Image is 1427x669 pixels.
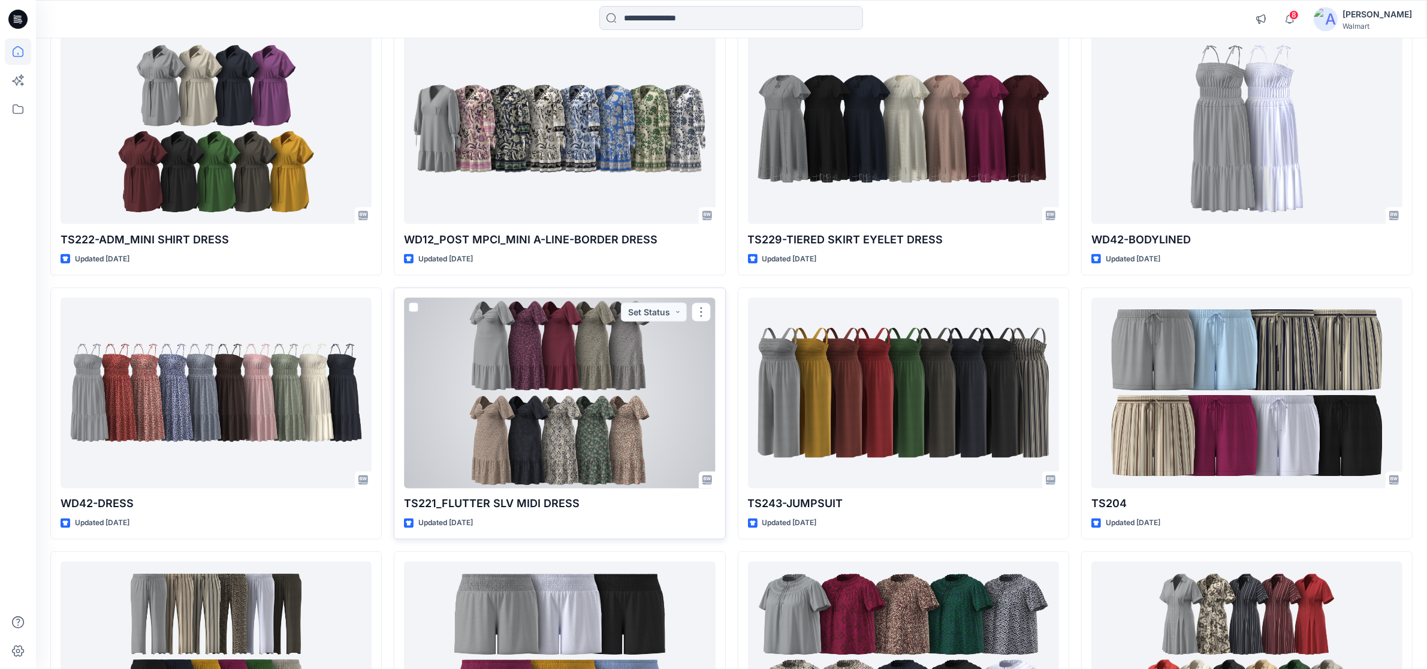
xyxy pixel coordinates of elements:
[418,253,473,266] p: Updated [DATE]
[1342,22,1412,31] div: Walmart
[1314,7,1338,31] img: avatar
[748,34,1059,224] a: TS229-TIERED SKIRT EYELET DRESS
[61,496,372,513] p: WD42-DRESS
[61,298,372,489] a: WD42-DRESS
[762,517,817,530] p: Updated [DATE]
[748,231,1059,248] p: TS229-TIERED SKIRT EYELET DRESS
[61,34,372,224] a: TS222-ADM_MINI SHIRT DRESS
[1091,34,1402,224] a: WD42-BODYLINED
[1091,231,1402,248] p: WD42-BODYLINED
[1342,7,1412,22] div: [PERSON_NAME]
[61,231,372,248] p: TS222-ADM_MINI SHIRT DRESS
[418,517,473,530] p: Updated [DATE]
[748,298,1059,489] a: TS243-JUMPSUIT
[1106,517,1160,530] p: Updated [DATE]
[1289,10,1299,20] span: 8
[1091,496,1402,513] p: TS204
[404,34,715,224] a: WD12_POST MPCI_MINI A-LINE-BORDER DRESS
[404,496,715,513] p: TS221_FLUTTER SLV MIDI DRESS
[1091,298,1402,489] a: TS204
[748,496,1059,513] p: TS243-JUMPSUIT
[404,298,715,489] a: TS221_FLUTTER SLV MIDI DRESS
[404,231,715,248] p: WD12_POST MPCI_MINI A-LINE-BORDER DRESS
[75,253,129,266] p: Updated [DATE]
[762,253,817,266] p: Updated [DATE]
[1106,253,1160,266] p: Updated [DATE]
[75,517,129,530] p: Updated [DATE]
